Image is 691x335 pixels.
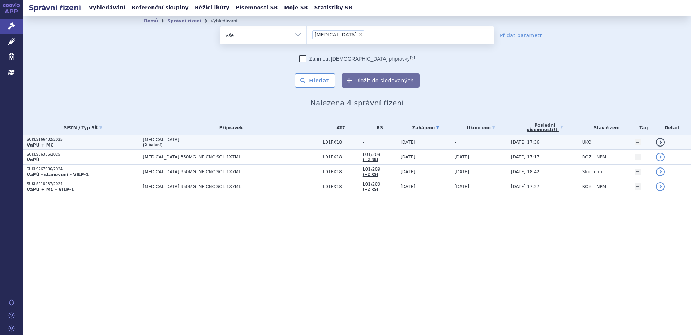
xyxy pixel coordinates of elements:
span: UKO [582,140,591,145]
span: [MEDICAL_DATA] [143,137,319,142]
a: Statistiky SŘ [312,3,355,13]
a: Písemnosti SŘ [233,3,280,13]
span: - [363,140,397,145]
a: detail [656,153,665,161]
a: Moje SŘ [282,3,310,13]
span: [DATE] 18:42 [511,169,540,174]
a: (+2 RS) [363,173,378,177]
span: [DATE] [455,155,469,160]
p: SUKLS218937/2024 [27,182,140,187]
abbr: (?) [410,55,415,60]
strong: VaPÚ [27,157,39,162]
a: + [635,139,641,145]
a: (2 balení) [143,143,163,147]
th: Přípravek [140,120,319,135]
a: detail [656,167,665,176]
span: L01/209 [363,167,397,172]
a: Běžící lhůty [193,3,232,13]
a: detail [656,138,665,147]
a: Domů [144,18,158,23]
span: Nalezena 4 správní řízení [310,99,404,107]
span: L01/209 [363,182,397,187]
a: detail [656,182,665,191]
span: [DATE] [400,140,415,145]
th: ATC [319,120,359,135]
span: [DATE] [455,184,469,189]
span: L01/209 [363,152,397,157]
span: × [359,32,363,36]
a: SPZN / Typ SŘ [27,123,140,133]
label: Zahrnout [DEMOGRAPHIC_DATA] přípravky [299,55,415,62]
strong: VaPÚ + MC [27,143,53,148]
a: Vyhledávání [87,3,128,13]
abbr: (?) [552,128,557,132]
span: - [455,140,456,145]
span: L01FX18 [323,140,359,145]
a: Poslednípísemnost(?) [511,120,579,135]
span: ROZ – NPM [582,155,606,160]
a: + [635,154,641,160]
button: Uložit do sledovaných [342,73,420,88]
a: (+2 RS) [363,187,378,191]
strong: VaPÚ - stanovení - VILP-1 [27,172,89,177]
th: Tag [631,120,652,135]
span: [DATE] [400,184,415,189]
span: [DATE] [400,155,415,160]
span: [DATE] 17:36 [511,140,540,145]
a: Ukončeno [455,123,507,133]
th: RS [359,120,397,135]
th: Detail [652,120,691,135]
span: ROZ – NPM [582,184,606,189]
li: Vyhledávání [211,16,247,26]
p: SUKLS267986/2024 [27,167,140,172]
a: Zahájeno [400,123,451,133]
span: L01FX18 [323,169,359,174]
button: Hledat [295,73,335,88]
a: (+2 RS) [363,158,378,162]
a: Referenční skupiny [129,3,191,13]
span: [DATE] [455,169,469,174]
h2: Správní řízení [23,3,87,13]
p: SUKLS166482/2025 [27,137,140,142]
span: Sloučeno [582,169,602,174]
span: [DATE] 17:27 [511,184,540,189]
a: Přidat parametr [500,32,542,39]
span: L01FX18 [323,155,359,160]
span: L01FX18 [323,184,359,189]
a: + [635,169,641,175]
th: Stav řízení [579,120,631,135]
span: [DATE] [400,169,415,174]
span: [DATE] 17:17 [511,155,540,160]
input: [MEDICAL_DATA] [366,30,370,39]
p: SUKLS36366/2025 [27,152,140,157]
span: [MEDICAL_DATA] [314,32,357,37]
span: [MEDICAL_DATA] 350MG INF CNC SOL 1X7ML [143,184,319,189]
span: [MEDICAL_DATA] 350MG INF CNC SOL 1X7ML [143,169,319,174]
strong: VaPÚ + MC - VILP-1 [27,187,74,192]
a: + [635,183,641,190]
span: [MEDICAL_DATA] 350MG INF CNC SOL 1X7ML [143,155,319,160]
a: Správní řízení [167,18,201,23]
